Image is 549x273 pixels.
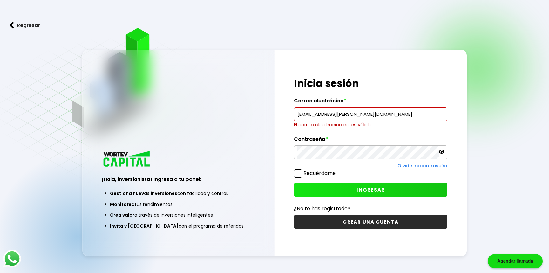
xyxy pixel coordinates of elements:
li: a través de inversiones inteligentes. [110,210,247,220]
p: El correo electrónico no es válido [294,121,447,128]
input: hola@wortev.capital [297,108,444,121]
h1: Inicia sesión [294,76,447,91]
span: Gestiona nuevas inversiones [110,190,177,197]
span: Crea valor [110,212,134,218]
label: Recuérdame [303,170,336,177]
img: logos_whatsapp-icon.242b2217.svg [3,250,21,268]
span: Monitorea [110,201,135,207]
img: logo_wortev_capital [102,150,152,169]
img: flecha izquierda [10,22,14,29]
h3: ¡Hola, inversionista! Ingresa a tu panel: [102,176,255,183]
li: con el programa de referidos. [110,220,247,231]
div: Agendar llamada [488,254,543,268]
label: Correo electrónico [294,98,447,107]
span: INGRESAR [356,186,385,193]
button: INGRESAR [294,183,447,197]
p: ¿No te has registrado? [294,205,447,213]
a: ¿No te has registrado?CREAR UNA CUENTA [294,205,447,229]
span: Invita y [GEOGRAPHIC_DATA] [110,223,179,229]
li: tus rendimientos. [110,199,247,210]
li: con facilidad y control. [110,188,247,199]
label: Contraseña [294,136,447,146]
button: CREAR UNA CUENTA [294,215,447,229]
a: Olvidé mi contraseña [397,163,447,169]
